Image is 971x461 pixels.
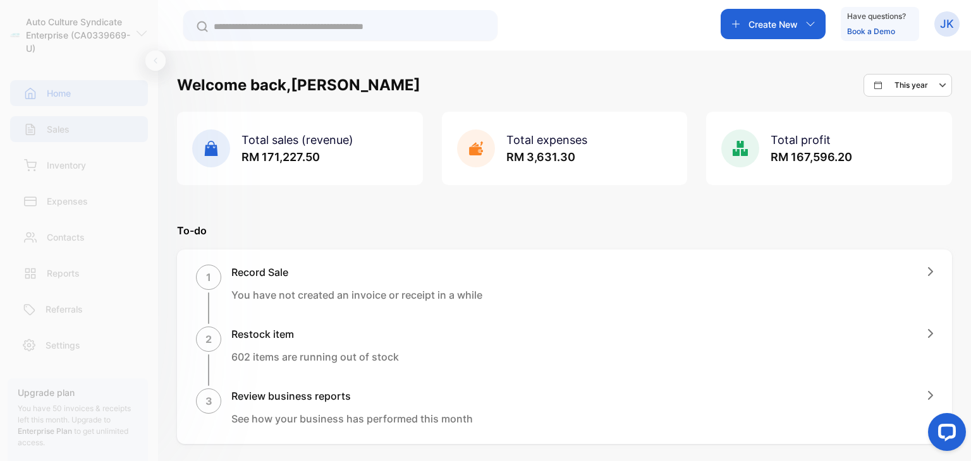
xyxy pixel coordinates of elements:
[241,133,353,147] span: Total sales (revenue)
[771,133,831,147] span: Total profit
[205,332,212,347] p: 2
[847,10,906,23] p: Have questions?
[206,270,211,285] p: 1
[18,403,138,448] p: You have 50 invoices & receipts left this month.
[231,287,482,302] p: You have not created an invoice or receipt in a while
[18,415,128,447] span: Upgrade to to get unlimited access.
[46,338,80,352] p: Settings
[177,74,420,97] h1: Welcome back, [PERSON_NAME]
[18,386,138,399] p: Upgrade plan
[205,393,212,409] p: 3
[721,9,826,39] button: Create New
[47,123,70,136] p: Sales
[771,150,852,164] span: RM 167,596.20
[918,408,971,461] iframe: LiveChat chat widget
[864,74,952,97] button: This year
[231,411,473,426] p: See how your business has performed this month
[940,16,954,32] p: JK
[241,150,320,164] span: RM 171,227.50
[47,266,80,280] p: Reports
[231,349,399,364] p: 602 items are running out of stock
[26,15,135,55] p: Auto Culture Syndicate Enterprise (CA0339669-U)
[47,230,85,244] p: Contacts
[46,302,83,316] p: Referrals
[231,388,473,404] h1: Review business reports
[506,150,575,164] span: RM 3,631.30
[10,30,20,40] img: logo
[177,223,952,238] p: To-do
[47,195,88,208] p: Expenses
[47,87,71,100] p: Home
[18,426,72,436] span: Enterprise Plan
[231,265,482,280] h1: Record Sale
[748,18,798,31] p: Create New
[47,159,86,172] p: Inventory
[506,133,587,147] span: Total expenses
[895,80,928,91] p: This year
[847,27,895,36] a: Book a Demo
[934,9,960,39] button: JK
[231,326,399,342] h1: Restock item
